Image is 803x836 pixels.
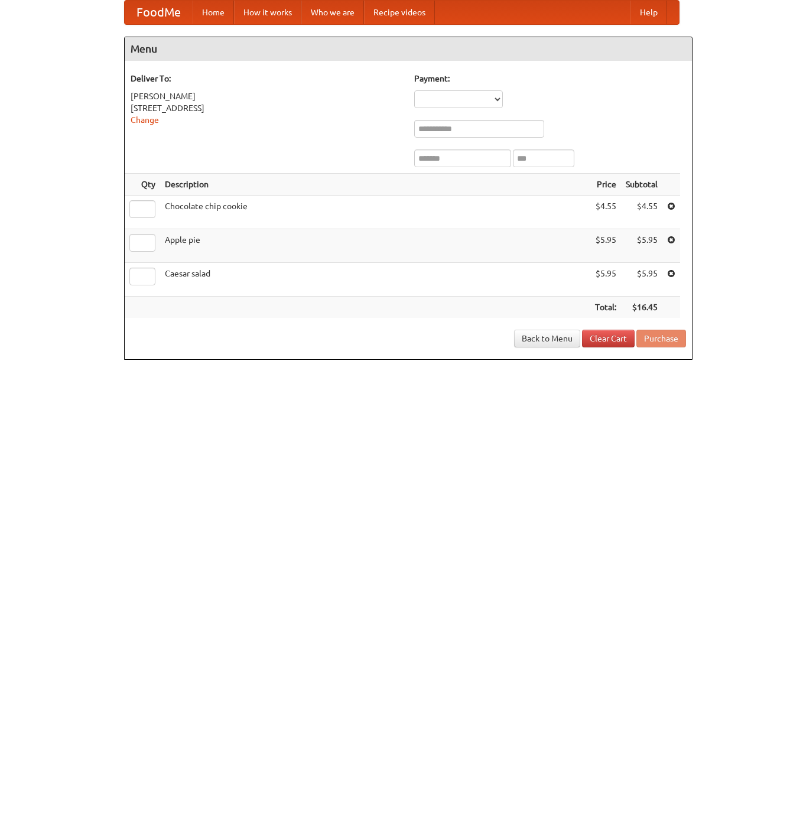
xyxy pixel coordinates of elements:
[160,263,590,297] td: Caesar salad
[621,297,662,318] th: $16.45
[414,73,686,84] h5: Payment:
[301,1,364,24] a: Who we are
[234,1,301,24] a: How it works
[582,330,635,347] a: Clear Cart
[590,229,621,263] td: $5.95
[630,1,667,24] a: Help
[621,196,662,229] td: $4.55
[590,196,621,229] td: $4.55
[590,263,621,297] td: $5.95
[160,229,590,263] td: Apple pie
[125,37,692,61] h4: Menu
[621,174,662,196] th: Subtotal
[364,1,435,24] a: Recipe videos
[131,90,402,102] div: [PERSON_NAME]
[160,196,590,229] td: Chocolate chip cookie
[160,174,590,196] th: Description
[621,263,662,297] td: $5.95
[131,73,402,84] h5: Deliver To:
[636,330,686,347] button: Purchase
[131,102,402,114] div: [STREET_ADDRESS]
[125,174,160,196] th: Qty
[125,1,193,24] a: FoodMe
[514,330,580,347] a: Back to Menu
[590,297,621,318] th: Total:
[131,115,159,125] a: Change
[621,229,662,263] td: $5.95
[193,1,234,24] a: Home
[590,174,621,196] th: Price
